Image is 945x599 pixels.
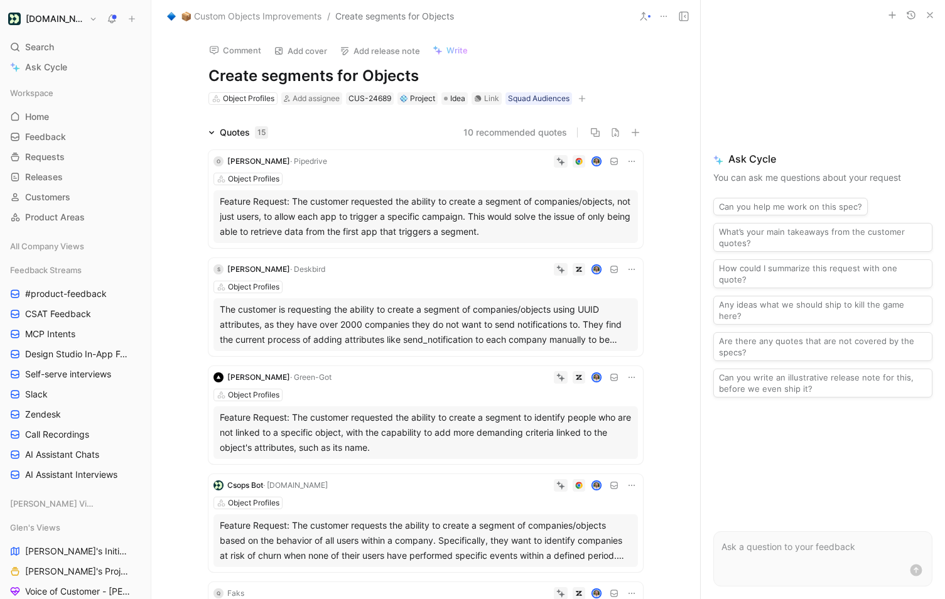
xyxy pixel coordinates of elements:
[227,480,263,490] span: Csops Bot
[397,92,438,105] div: 💠Project
[5,10,100,28] button: Customer.io[DOMAIN_NAME]
[10,497,95,510] span: [PERSON_NAME] Views
[228,281,279,293] div: Object Profiles
[400,95,408,102] img: 💠
[713,369,932,397] button: Can you write an illustrative release note for this, before we even ship it?
[5,465,146,484] a: AI Assistant Interviews
[400,92,435,105] div: Project
[213,264,224,274] div: S
[227,372,290,382] span: [PERSON_NAME]
[5,425,146,444] a: Call Recordings
[228,389,279,401] div: Object Profiles
[203,41,267,59] button: Comment
[713,151,932,166] span: Ask Cycle
[10,264,82,276] span: Feedback Streams
[255,126,268,139] div: 15
[484,92,499,105] div: Link
[208,66,643,86] h1: Create segments for Objects
[25,171,63,183] span: Releases
[10,240,84,252] span: All Company Views
[508,92,570,105] div: Squad Audiences
[25,448,99,461] span: AI Assistant Chats
[5,305,146,323] a: CSAT Feedback
[593,266,601,274] img: avatar
[5,237,146,259] div: All Company Views
[334,42,426,60] button: Add release note
[220,125,268,140] div: Quotes
[593,590,601,598] img: avatar
[5,494,146,517] div: [PERSON_NAME] Views
[713,332,932,361] button: Are there any quotes that are not covered by the specs?
[25,408,61,421] span: Zendesk
[213,480,224,490] img: logo
[25,288,107,300] span: #product-feedback
[5,494,146,513] div: [PERSON_NAME] Views
[25,368,111,380] span: Self-serve interviews
[10,87,53,99] span: Workspace
[5,58,146,77] a: Ask Cycle
[220,302,632,347] div: The customer is requesting the ability to create a segment of companies/objects using UUID attrib...
[25,565,129,578] span: [PERSON_NAME]'s Projects
[167,12,176,21] img: 🔷
[5,148,146,166] a: Requests
[25,428,89,441] span: Call Recordings
[25,111,49,123] span: Home
[5,365,146,384] a: Self-serve interviews
[446,45,468,56] span: Write
[220,194,632,239] div: Feature Request: The customer requested the ability to create a segment of companies/objects, not...
[713,170,932,185] p: You can ask me questions about your request
[5,84,146,102] div: Workspace
[5,261,146,484] div: Feedback Streams#product-feedbackCSAT FeedbackMCP IntentsDesign Studio In-App FeedbackSelf-serve ...
[5,208,146,227] a: Product Areas
[593,482,601,490] img: avatar
[263,480,328,490] span: · [DOMAIN_NAME]
[220,518,632,563] div: Feature Request: The customer requests the ability to create a segment of companies/objects based...
[228,173,279,185] div: Object Profiles
[25,468,117,481] span: AI Assistant Interviews
[227,156,290,166] span: [PERSON_NAME]
[181,9,321,24] span: 📦 Custom Objects Improvements
[348,92,391,105] div: CUS-24689
[25,151,65,163] span: Requests
[213,588,224,598] div: Q
[25,348,131,360] span: Design Studio In-App Feedback
[26,13,84,24] h1: [DOMAIN_NAME]
[25,60,67,75] span: Ask Cycle
[593,374,601,382] img: avatar
[213,156,224,166] div: O
[220,410,632,455] div: Feature Request: The customer requested the ability to create a segment to identify people who ar...
[227,264,290,274] span: [PERSON_NAME]
[203,125,273,140] div: Quotes15
[5,38,146,57] div: Search
[5,385,146,404] a: Slack
[5,445,146,464] a: AI Assistant Chats
[25,191,70,203] span: Customers
[25,308,91,320] span: CSAT Feedback
[10,521,60,534] span: Glen's Views
[290,372,332,382] span: · Green-Got
[441,92,468,105] div: Idea
[5,127,146,146] a: Feedback
[290,156,327,166] span: · Pipedrive
[5,188,146,207] a: Customers
[5,261,146,279] div: Feedback Streams
[223,92,274,105] div: Object Profiles
[25,211,85,224] span: Product Areas
[463,125,567,140] button: 10 recommended quotes
[335,9,454,24] span: Create segments for Objects
[25,388,48,401] span: Slack
[268,42,333,60] button: Add cover
[713,198,868,215] button: Can you help me work on this spec?
[5,107,146,126] a: Home
[5,518,146,537] div: Glen's Views
[213,372,224,382] img: logo
[5,168,146,186] a: Releases
[427,41,473,59] button: Write
[450,92,465,105] span: Idea
[25,328,75,340] span: MCP Intents
[5,237,146,256] div: All Company Views
[25,545,129,558] span: [PERSON_NAME]'s Initiatives
[327,9,330,24] span: /
[5,542,146,561] a: [PERSON_NAME]'s Initiatives
[25,40,54,55] span: Search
